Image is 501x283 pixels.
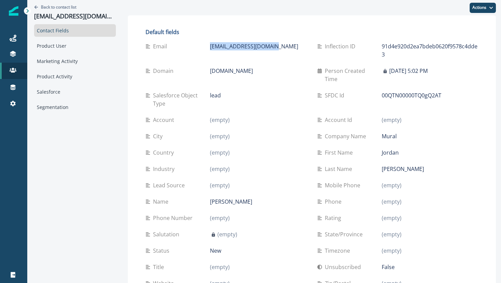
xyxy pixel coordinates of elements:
p: First Name [325,148,355,157]
p: Back to contact list [41,4,76,10]
p: Jordan [382,148,399,157]
p: (empty) [382,116,401,124]
p: Title [153,263,167,271]
div: Contact Fields [34,24,116,37]
p: [PERSON_NAME] [210,198,252,206]
p: SFDC Id [325,91,347,99]
p: Company Name [325,132,369,140]
p: Email [153,42,170,50]
p: (empty) [217,230,237,238]
p: Mobile Phone [325,181,363,189]
p: Inflection ID [325,42,358,50]
p: [DATE] 5:02 PM [389,67,428,75]
p: (empty) [382,247,401,255]
p: [DOMAIN_NAME] [210,67,253,75]
div: Product User [34,40,116,52]
div: Salesforce [34,85,116,98]
p: Phone Number [153,214,195,222]
h2: Default fields [146,29,478,35]
p: Lead Source [153,181,187,189]
p: Status [153,247,172,255]
div: Segmentation [34,101,116,113]
p: (empty) [210,116,230,124]
p: (empty) [210,181,230,189]
p: (empty) [210,148,230,157]
p: Person Created Time [325,67,382,83]
p: (empty) [382,198,401,206]
p: Name [153,198,171,206]
p: (empty) [382,230,401,238]
p: (empty) [382,214,401,222]
p: [EMAIL_ADDRESS][DOMAIN_NAME] [210,42,298,50]
img: Inflection [9,6,18,16]
p: lead [210,91,221,99]
div: Marketing Activity [34,55,116,67]
div: Product Activity [34,70,116,83]
p: (empty) [210,165,230,173]
p: Account Id [325,116,355,124]
p: Mural [382,132,397,140]
p: City [153,132,165,140]
p: Country [153,148,177,157]
p: Industry [153,165,177,173]
p: Rating [325,214,344,222]
p: (empty) [210,263,230,271]
p: Salesforce Object Type [153,91,210,108]
p: Account [153,116,177,124]
p: (empty) [210,214,230,222]
p: (empty) [382,181,401,189]
p: 00QTN00000TQ0gQ2AT [382,91,441,99]
p: Timezone [325,247,353,255]
p: Salutation [153,230,182,238]
button: Actions [470,3,496,13]
p: [EMAIL_ADDRESS][DOMAIN_NAME] [34,13,116,20]
p: Unsubscribed [325,263,364,271]
p: State/Province [325,230,365,238]
p: (empty) [210,132,230,140]
p: 91d4e920d2ea7bdeb0620f9578c4dde3 [382,42,478,59]
p: Domain [153,67,176,75]
p: Last Name [325,165,355,173]
p: Phone [325,198,344,206]
p: False [382,263,395,271]
p: New [210,247,221,255]
button: Go back [34,4,76,10]
p: [PERSON_NAME] [382,165,424,173]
